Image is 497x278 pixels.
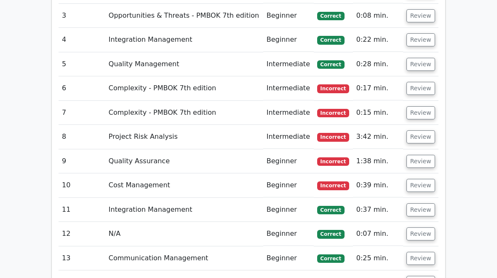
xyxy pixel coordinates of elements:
td: 0:37 min. [353,198,403,222]
td: 0:25 min. [353,246,403,270]
button: Review [406,106,435,119]
td: Intermediate [263,125,314,149]
td: N/A [105,222,263,246]
td: Quality Management [105,52,263,76]
td: 0:17 min. [353,76,403,100]
td: Intermediate [263,76,314,100]
td: Cost Management [105,173,263,197]
span: Incorrect [317,157,350,166]
span: Correct [317,206,345,214]
td: Beginner [263,149,314,173]
td: Intermediate [263,101,314,125]
td: 8 [59,125,105,149]
td: Intermediate [263,52,314,76]
button: Review [406,130,435,143]
span: Correct [317,12,345,20]
span: Incorrect [317,133,350,141]
button: Review [406,82,435,95]
td: Integration Management [105,28,263,52]
td: 1:38 min. [353,149,403,173]
span: Incorrect [317,109,350,117]
td: Integration Management [105,198,263,222]
td: Complexity - PMBOK 7th edition [105,76,263,100]
td: 0:07 min. [353,222,403,246]
td: 12 [59,222,105,246]
td: 13 [59,246,105,270]
span: Correct [317,60,345,69]
td: 4 [59,28,105,52]
button: Review [406,179,435,192]
td: Beginner [263,28,314,52]
button: Review [406,203,435,216]
td: Beginner [263,4,314,28]
span: Correct [317,254,345,263]
td: 0:39 min. [353,173,403,197]
td: Complexity - PMBOK 7th edition [105,101,263,125]
button: Review [406,58,435,71]
td: 0:08 min. [353,4,403,28]
button: Review [406,252,435,265]
span: Correct [317,230,345,238]
td: 10 [59,173,105,197]
td: Opportunities & Threats - PMBOK 7th edition [105,4,263,28]
td: 7 [59,101,105,125]
button: Review [406,9,435,22]
span: Correct [317,36,345,44]
td: Beginner [263,222,314,246]
td: 0:15 min. [353,101,403,125]
button: Review [406,33,435,46]
td: Project Risk Analysis [105,125,263,149]
td: 5 [59,52,105,76]
td: Quality Assurance [105,149,263,173]
td: 9 [59,149,105,173]
td: 3 [59,4,105,28]
button: Review [406,227,435,240]
td: Beginner [263,246,314,270]
td: 6 [59,76,105,100]
td: Communication Management [105,246,263,270]
button: Review [406,155,435,168]
td: 11 [59,198,105,222]
span: Incorrect [317,84,350,93]
td: 0:22 min. [353,28,403,52]
td: 3:42 min. [353,125,403,149]
td: Beginner [263,173,314,197]
td: 0:28 min. [353,52,403,76]
td: Beginner [263,198,314,222]
span: Incorrect [317,181,350,190]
